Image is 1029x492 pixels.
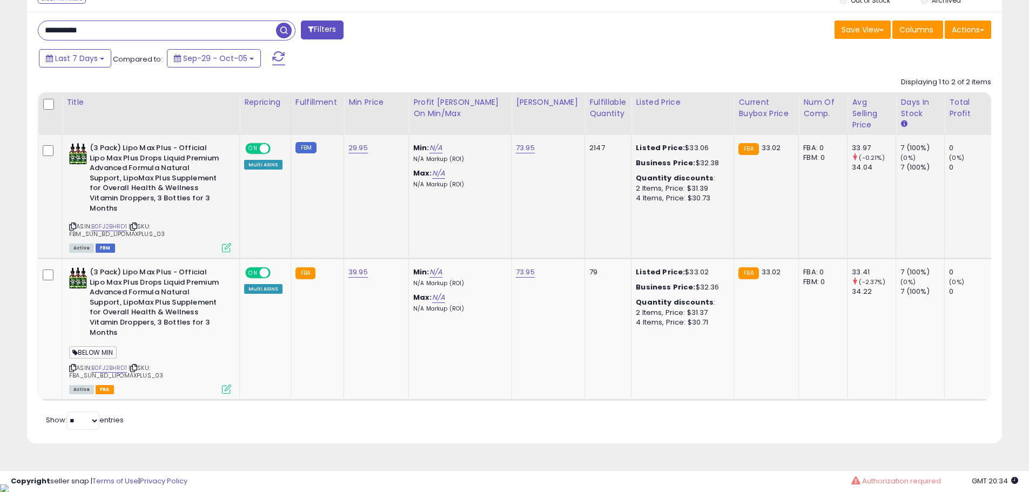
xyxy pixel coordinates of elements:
div: 0 [949,287,993,296]
div: seller snap | | [11,476,187,487]
span: All listings currently available for purchase on Amazon [69,385,94,394]
span: FBM [96,244,115,253]
div: Days In Stock [900,97,940,119]
span: All listings currently available for purchase on Amazon [69,244,94,253]
div: Num of Comp. [803,97,843,119]
b: (3 Pack) Lipo Max Plus - Official Lipo Max Plus Drops Liquid Premium Advanced Formula Natural Sup... [90,143,221,216]
div: : [636,173,725,183]
div: 7 (100%) [900,163,944,172]
div: FBM: 0 [803,153,839,163]
span: Show: entries [46,415,124,425]
b: Quantity discounts [636,173,714,183]
span: Compared to: [113,54,163,64]
a: N/A [429,267,442,278]
div: Repricing [244,97,286,108]
div: 4 Items, Price: $30.71 [636,318,725,327]
button: Last 7 Days [39,49,111,68]
div: $33.06 [636,143,725,153]
div: $32.36 [636,282,725,292]
div: 0 [949,143,993,153]
span: 33.02 [762,267,781,277]
span: OFF [269,144,286,153]
b: Listed Price: [636,143,685,153]
span: Authorization required [862,476,941,486]
div: $32.38 [636,158,725,168]
span: 2025-10-13 20:34 GMT [972,476,1018,486]
b: Min: [413,267,429,277]
b: Min: [413,143,429,153]
small: (-0.21%) [859,153,884,162]
span: 33.02 [762,143,781,153]
a: Terms of Use [92,476,138,486]
div: Avg Selling Price [852,97,891,131]
div: 0 [949,267,993,277]
div: Multi ASINS [244,160,283,170]
small: (0%) [900,278,916,286]
div: Fulfillment [295,97,339,108]
span: Last 7 Days [55,53,98,64]
div: : [636,298,725,307]
button: Sep-29 - Oct-05 [167,49,261,68]
a: B0FJ2BHRD1 [91,222,127,231]
th: The percentage added to the cost of goods (COGS) that forms the calculator for Min & Max prices. [409,92,512,135]
i: Click to copy [69,224,76,230]
small: FBA [738,267,758,279]
a: B0FJ2BHRD1 [91,363,127,373]
div: [PERSON_NAME] [516,97,580,108]
b: Max: [413,292,432,302]
a: N/A [429,143,442,153]
button: Columns [892,21,943,39]
p: N/A Markup (ROI) [413,156,503,163]
div: 34.04 [852,163,896,172]
small: FBA [738,143,758,155]
span: ON [246,144,260,153]
div: FBA: 0 [803,143,839,153]
div: Profit [PERSON_NAME] on Min/Max [413,97,507,119]
b: Max: [413,168,432,178]
p: N/A Markup (ROI) [413,305,503,313]
span: OFF [269,268,286,278]
div: $33.02 [636,267,725,277]
div: 4 Items, Price: $30.73 [636,193,725,203]
p: N/A Markup (ROI) [413,181,503,188]
b: (3 Pack) Lipo Max Plus - Official Lipo Max Plus Drops Liquid Premium Advanced Formula Natural Sup... [90,267,221,340]
div: 0 [949,163,993,172]
a: 73.95 [516,143,535,153]
a: 73.95 [516,267,535,278]
b: Listed Price: [636,267,685,277]
span: | SKU: FBA_SUN_BD_LIPOMAXPLUS_03 [69,363,163,380]
b: Business Price: [636,282,695,292]
img: 51h7-PPxUQL._SL40_.jpg [69,267,87,289]
div: Current Buybox Price [738,97,794,119]
div: Min Price [348,97,404,108]
a: 39.95 [348,267,368,278]
div: 7 (100%) [900,267,944,277]
p: N/A Markup (ROI) [413,280,503,287]
div: 79 [589,267,623,277]
div: Fulfillable Quantity [589,97,627,119]
button: Filters [301,21,343,39]
a: 29.95 [348,143,368,153]
small: Days In Stock. [900,119,907,129]
b: Business Price: [636,158,695,168]
img: 51h7-PPxUQL._SL40_.jpg [69,143,87,165]
span: Sep-29 - Oct-05 [183,53,247,64]
div: 2 Items, Price: $31.37 [636,308,725,318]
div: 2 Items, Price: $31.39 [636,184,725,193]
div: 2147 [589,143,623,153]
small: FBA [295,267,315,279]
div: 7 (100%) [900,143,944,153]
small: (0%) [949,153,964,162]
div: 33.41 [852,267,896,277]
div: 33.97 [852,143,896,153]
span: BELOW MIN [69,346,117,359]
div: Multi ASINS [244,284,283,294]
div: Title [66,97,235,108]
div: FBM: 0 [803,277,839,287]
a: N/A [432,292,445,303]
small: (0%) [900,153,916,162]
div: Total Profit [949,97,988,119]
span: | SKU: FBM_SUN_BD_LIPOMAXPLUS_03 [69,222,165,238]
span: FBA [96,385,114,394]
a: N/A [432,168,445,179]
